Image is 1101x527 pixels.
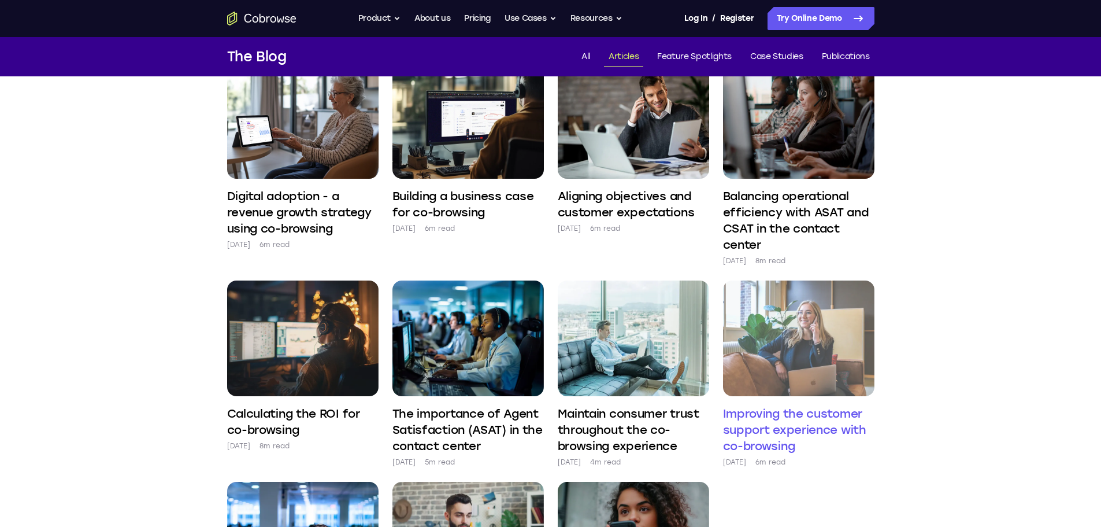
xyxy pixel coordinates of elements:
p: 8m read [755,255,785,267]
p: 8m read [260,440,290,452]
p: [DATE] [558,456,581,468]
a: Improving the customer support experience with co-browsing [DATE] 6m read [723,281,874,468]
p: [DATE] [723,456,747,468]
h4: Calculating the ROI for co-browsing [227,406,379,438]
h4: Balancing operational efficiency with ASAT and CSAT in the contact center [723,188,874,253]
p: 6m read [260,239,290,250]
p: 4m read [590,456,621,468]
p: [DATE] [227,239,251,250]
a: The importance of Agent Satisfaction (ASAT) in the contact center [DATE] 5m read [392,281,544,468]
p: 6m read [755,456,785,468]
p: [DATE] [392,456,416,468]
span: / [712,12,716,25]
a: Log In [684,7,707,30]
h4: Digital adoption - a revenue growth strategy using co-browsing [227,188,379,237]
a: Digital adoption - a revenue growth strategy using co-browsing [DATE] 6m read [227,63,379,250]
img: Building a business case for co-browsing [392,63,544,179]
img: Aligning objectives and customer expectations [558,63,709,179]
a: Balancing operational efficiency with ASAT and CSAT in the contact center [DATE] 8m read [723,63,874,267]
p: 5m read [425,456,455,468]
p: [DATE] [723,255,747,267]
a: Register [720,7,754,30]
img: Balancing operational efficiency with ASAT and CSAT in the contact center [723,63,874,179]
img: The importance of Agent Satisfaction (ASAT) in the contact center [392,281,544,396]
a: Case Studies [746,47,808,67]
p: 6m read [425,223,455,234]
h4: Improving the customer support experience with co-browsing [723,406,874,454]
img: Calculating the ROI for co-browsing [227,281,379,396]
h1: The Blog [227,46,287,67]
h4: Aligning objectives and customer expectations [558,188,709,220]
img: Digital adoption - a revenue growth strategy using co-browsing [227,63,379,179]
a: About us [414,7,450,30]
a: Pricing [464,7,491,30]
button: Product [358,7,401,30]
img: Improving the customer support experience with co-browsing [723,281,874,396]
h4: Building a business case for co-browsing [392,188,544,220]
a: Try Online Demo [768,7,874,30]
p: [DATE] [392,223,416,234]
a: Feature Spotlights [653,47,736,67]
a: All [577,47,595,67]
a: Publications [817,47,874,67]
p: 6m read [590,223,620,234]
h4: Maintain consumer trust throughout the co-browsing experience [558,406,709,454]
img: Maintain consumer trust throughout the co-browsing experience [558,281,709,396]
button: Use Cases [505,7,557,30]
button: Resources [570,7,622,30]
a: Aligning objectives and customer expectations [DATE] 6m read [558,63,709,234]
a: Calculating the ROI for co-browsing [DATE] 8m read [227,281,379,452]
a: Go to the home page [227,12,296,25]
p: [DATE] [558,223,581,234]
p: [DATE] [227,440,251,452]
a: Articles [604,47,643,67]
a: Building a business case for co-browsing [DATE] 6m read [392,63,544,234]
a: Maintain consumer trust throughout the co-browsing experience [DATE] 4m read [558,281,709,468]
h4: The importance of Agent Satisfaction (ASAT) in the contact center [392,406,544,454]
